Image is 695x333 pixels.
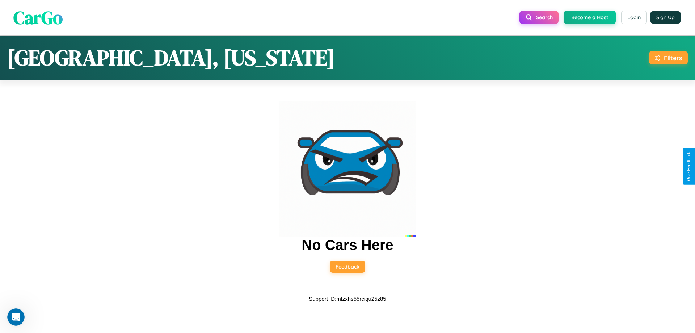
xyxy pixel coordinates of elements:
button: Filters [649,51,688,64]
img: car [279,101,416,237]
button: Feedback [330,261,365,273]
h2: No Cars Here [302,237,393,253]
span: Search [536,14,553,21]
h1: [GEOGRAPHIC_DATA], [US_STATE] [7,43,335,72]
button: Login [621,11,647,24]
button: Become a Host [564,11,616,24]
div: Give Feedback [686,152,691,181]
p: Support ID: mfzxhs55rciqu25z85 [309,294,386,304]
span: CarGo [13,5,63,30]
button: Sign Up [650,11,681,24]
button: Search [519,11,559,24]
iframe: Intercom live chat [7,308,25,326]
div: Filters [664,54,682,62]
